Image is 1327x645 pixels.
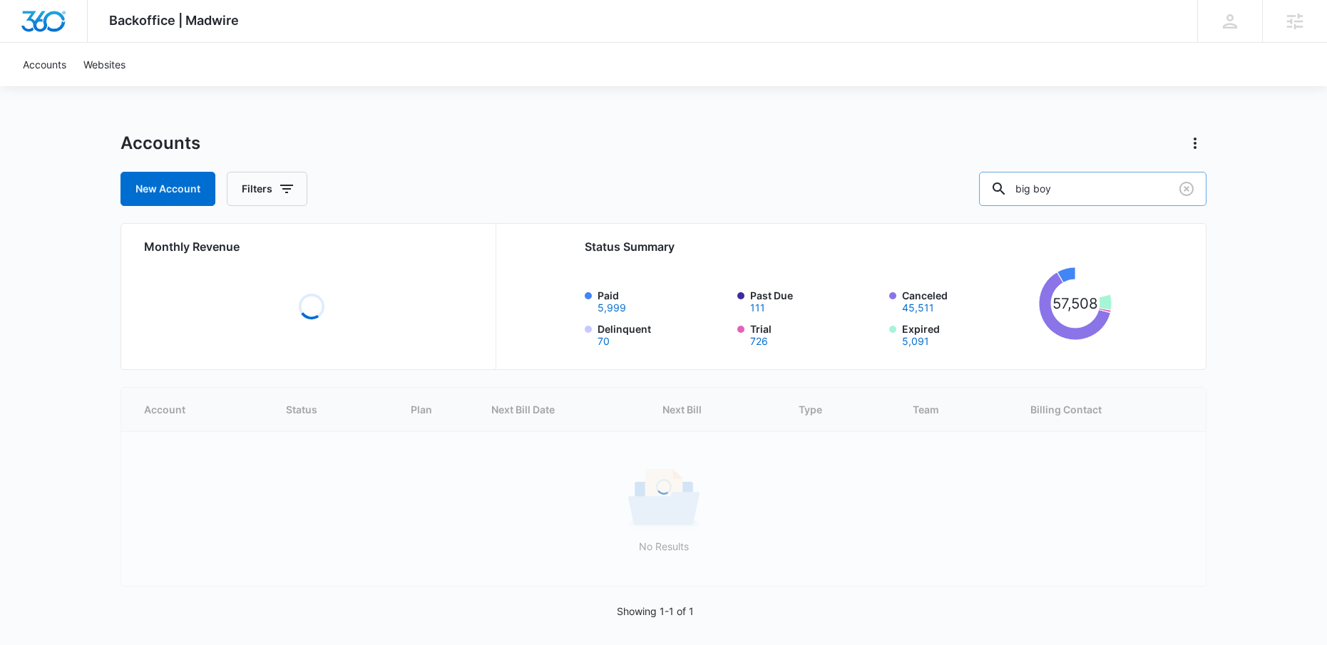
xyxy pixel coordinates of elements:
[750,321,881,346] label: Trial
[14,43,75,86] a: Accounts
[1052,294,1098,312] tspan: 57,508
[227,172,307,206] button: Filters
[750,336,768,346] button: Trial
[902,303,934,313] button: Canceled
[902,336,929,346] button: Expired
[617,604,694,619] p: Showing 1-1 of 1
[750,288,881,313] label: Past Due
[902,288,1033,313] label: Canceled
[109,13,239,28] span: Backoffice | Madwire
[585,238,1112,255] h2: Status Summary
[750,303,765,313] button: Past Due
[144,238,478,255] h2: Monthly Revenue
[121,133,200,154] h1: Accounts
[598,321,729,346] label: Delinquent
[598,288,729,313] label: Paid
[598,303,626,313] button: Paid
[979,172,1206,206] input: Search
[902,321,1033,346] label: Expired
[1175,177,1198,200] button: Clear
[121,172,215,206] a: New Account
[1184,132,1206,155] button: Actions
[598,336,610,346] button: Delinquent
[75,43,134,86] a: Websites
